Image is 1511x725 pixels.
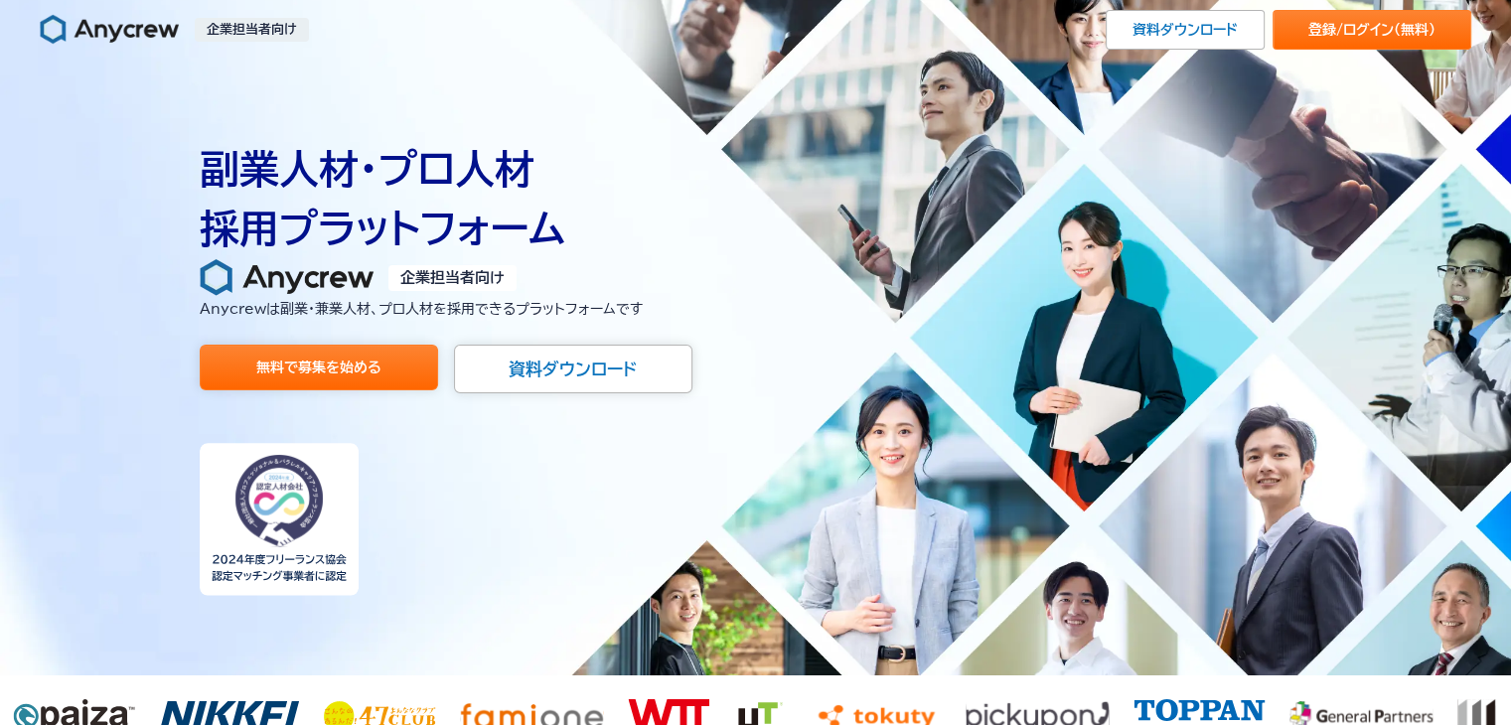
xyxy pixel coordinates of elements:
span: エニィクルーの に同意する [23,498,334,513]
p: 企業担当者向け [388,265,517,292]
a: 無料で募集を始める [200,345,438,390]
h1: 副業人材・プロ人材 採用プラットフォーム [200,139,1312,258]
a: 登録/ログイン（無料） [1273,10,1471,50]
input: エニィクルーのプライバシーポリシーに同意する* [5,498,18,510]
a: プライバシーポリシー [120,498,259,513]
span: （無料） [1394,23,1435,37]
img: Anycrew [40,14,179,46]
p: Anycrewは副業・兼業人材、プロ人材を 採用できるプラットフォームです [200,298,1312,320]
a: 資料ダウンロード [454,345,692,393]
img: Anycrew [200,258,374,298]
p: 企業担当者向け [195,18,309,42]
a: 資料ダウンロード [1106,10,1265,50]
img: Anycrew認定 [200,443,359,596]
